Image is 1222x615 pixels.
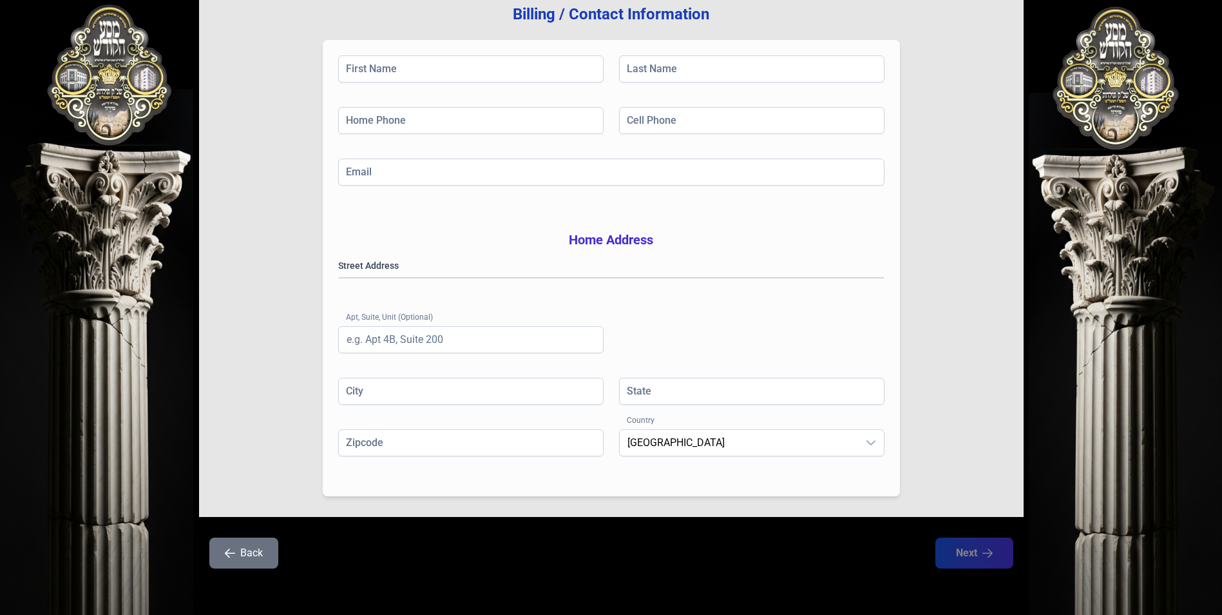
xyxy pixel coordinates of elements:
[935,538,1013,569] button: Next
[338,231,884,249] h3: Home Address
[620,430,858,456] span: United States
[220,4,1003,24] h3: Billing / Contact Information
[338,259,884,272] label: Street Address
[338,326,604,353] input: e.g. Apt 4B, Suite 200
[209,538,278,569] button: Back
[858,430,884,456] div: dropdown trigger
